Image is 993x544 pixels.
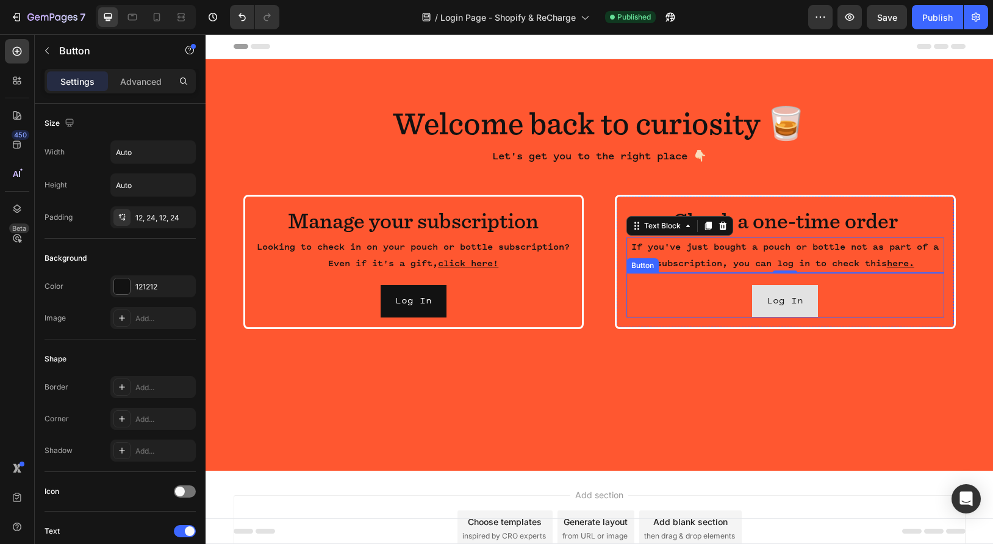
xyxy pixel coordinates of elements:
[45,281,63,292] div: Color
[867,5,907,29] button: Save
[80,10,85,24] p: 7
[358,481,422,494] div: Generate layout
[45,212,73,223] div: Padding
[440,11,576,24] span: Login Page - Shopify & ReCharge
[922,11,953,24] div: Publish
[952,484,981,513] div: Open Intercom Messenger
[175,251,241,283] a: Log In
[421,203,739,239] div: Rich Text Editor. Editing area: main
[12,130,29,140] div: 450
[421,172,739,203] h2: Check a one-time order
[111,141,195,163] input: Auto
[190,258,226,276] p: Log In
[681,224,709,234] a: here.
[135,446,193,457] div: Add...
[45,147,65,158] div: Width
[422,205,737,238] p: If you've just bought a pouch or bottle not as part of a subscription, you can log in to check this
[45,115,77,132] div: Size
[45,313,66,324] div: Image
[135,414,193,425] div: Add...
[45,526,60,537] div: Text
[45,253,87,264] div: Background
[365,454,423,467] span: Add section
[262,481,336,494] div: Choose templates
[877,12,897,23] span: Save
[561,258,598,276] p: Log In
[120,75,162,88] p: Advanced
[912,5,963,29] button: Publish
[5,5,91,29] button: 7
[45,382,68,393] div: Border
[617,12,651,23] span: Published
[135,281,193,292] div: 121212
[423,226,451,237] div: Button
[45,354,66,364] div: Shape
[230,5,279,29] div: Undo/Redo
[45,486,59,497] div: Icon
[59,43,163,58] p: Button
[60,75,95,88] p: Settings
[135,382,193,393] div: Add...
[45,180,67,190] div: Height
[448,481,522,494] div: Add blank section
[436,186,478,197] div: Text Block
[135,212,193,223] div: 12, 24, 12, 24
[45,445,73,456] div: Shadow
[547,251,612,283] a: Log In
[435,11,438,24] span: /
[206,34,993,544] iframe: Design area
[135,313,193,324] div: Add...
[45,413,69,424] div: Corner
[111,174,195,196] input: Auto
[9,223,29,233] div: Beta
[232,224,293,234] a: click here!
